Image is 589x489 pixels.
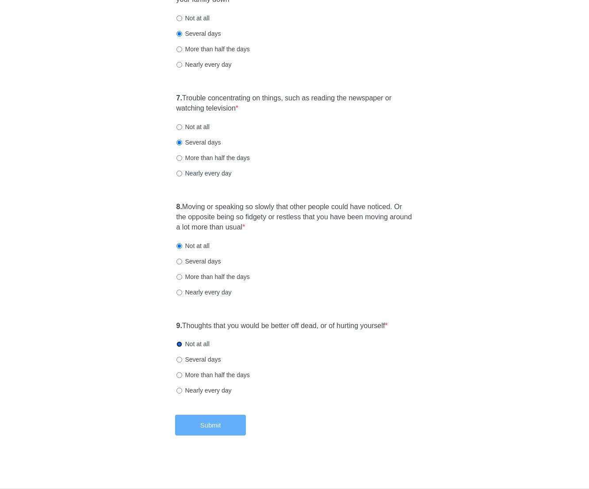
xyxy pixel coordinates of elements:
[176,388,182,393] input: Nearly every day
[176,202,413,233] label: Moving or speaking so slowly that other people could have noticed. Or the opposite being so fidge...
[176,140,182,145] input: Several days
[176,155,182,161] input: More than half the days
[176,241,210,250] label: Not at all
[176,94,182,102] strong: 7.
[176,62,182,68] input: Nearly every day
[176,93,413,114] label: Trouble concentrating on things, such as reading the newspaper or watching television
[176,340,210,348] label: Not at all
[176,14,210,23] label: Not at all
[176,243,182,249] input: Not at all
[176,257,221,266] label: Several days
[176,15,182,21] input: Not at all
[176,259,182,264] input: Several days
[176,169,232,178] label: Nearly every day
[176,341,182,347] input: Not at all
[176,153,250,162] label: More than half the days
[176,290,182,295] input: Nearly every day
[176,371,250,379] label: More than half the days
[176,355,221,364] label: Several days
[176,203,182,210] strong: 8.
[176,171,182,176] input: Nearly every day
[176,357,182,363] input: Several days
[176,45,250,53] label: More than half the days
[176,124,182,130] input: Not at all
[176,288,232,297] label: Nearly every day
[176,274,182,280] input: More than half the days
[176,321,388,331] label: Thoughts that you would be better off dead, or of hurting yourself
[175,415,246,436] button: Submit
[176,46,182,52] input: More than half the days
[176,31,182,37] input: Several days
[176,138,221,147] label: Several days
[176,122,210,131] label: Not at all
[176,386,232,395] label: Nearly every day
[176,29,221,38] label: Several days
[176,322,182,329] strong: 9.
[176,372,182,378] input: More than half the days
[176,272,250,281] label: More than half the days
[176,60,232,69] label: Nearly every day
